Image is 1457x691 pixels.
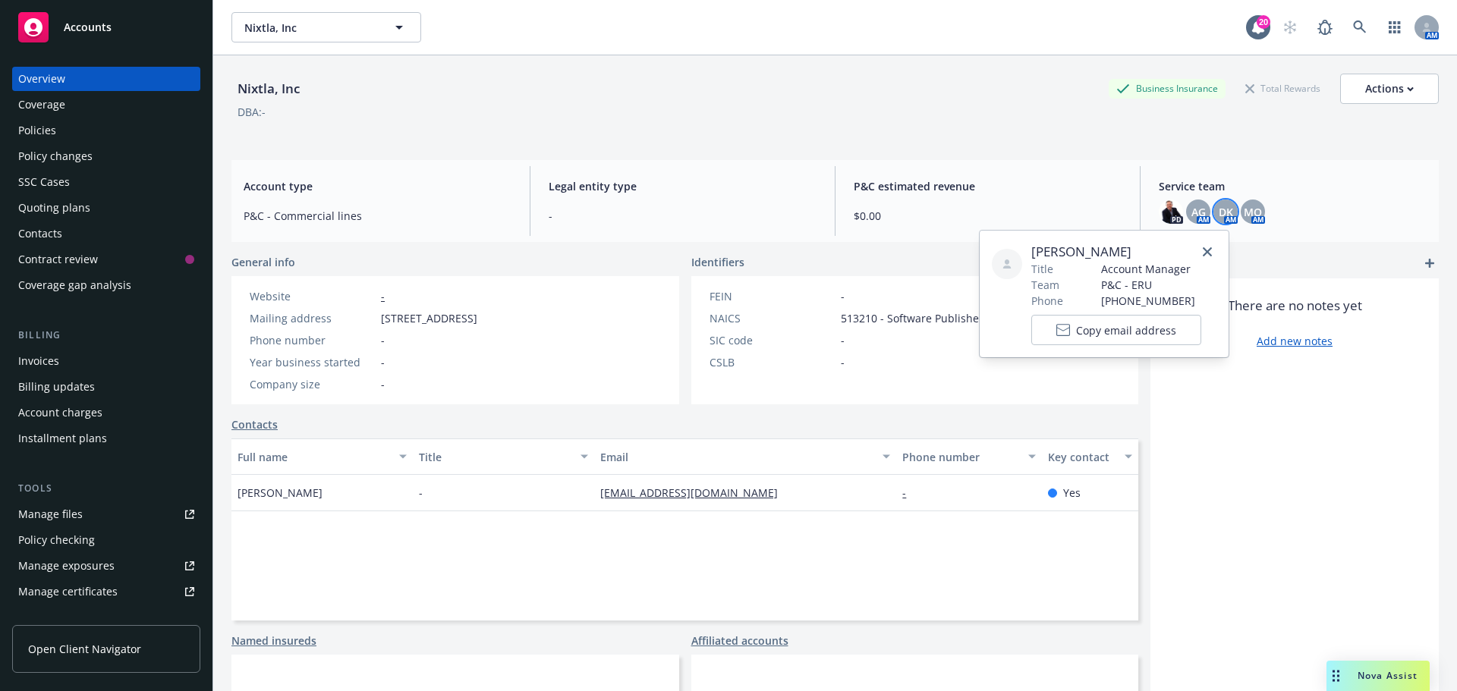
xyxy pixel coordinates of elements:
[1380,12,1410,42] a: Switch app
[600,485,790,500] a: [EMAIL_ADDRESS][DOMAIN_NAME]
[1421,254,1439,272] a: add
[1159,199,1183,224] img: photo
[1048,449,1116,465] div: Key contact
[1031,277,1059,293] span: Team
[1031,315,1201,345] button: Copy email address
[594,438,896,475] button: Email
[12,170,200,194] a: SSC Cases
[1101,277,1201,293] span: P&C - ERU
[238,485,323,501] span: [PERSON_NAME]
[419,485,423,501] span: -
[691,254,744,270] span: Identifiers
[18,426,107,451] div: Installment plans
[231,416,278,432] a: Contacts
[18,554,115,578] div: Manage exposures
[12,247,200,272] a: Contract review
[710,288,835,304] div: FEIN
[12,528,200,552] a: Policy checking
[419,449,571,465] div: Title
[1238,79,1328,98] div: Total Rewards
[12,400,200,425] a: Account charges
[1076,322,1176,338] span: Copy email address
[250,376,375,392] div: Company size
[18,375,95,399] div: Billing updates
[896,438,1041,475] button: Phone number
[18,605,95,630] div: Manage claims
[854,178,1122,194] span: P&C estimated revenue
[1101,261,1201,277] span: Account Manager
[1326,661,1430,691] button: Nova Assist
[1109,79,1226,98] div: Business Insurance
[12,605,200,630] a: Manage claims
[1228,297,1362,315] span: There are no notes yet
[1310,12,1340,42] a: Report a Bug
[710,354,835,370] div: CSLB
[1365,74,1414,103] div: Actions
[1340,74,1439,104] button: Actions
[381,289,385,303] a: -
[231,12,421,42] button: Nixtla, Inc
[18,400,102,425] div: Account charges
[12,481,200,496] div: Tools
[12,579,200,604] a: Manage certificates
[1345,12,1375,42] a: Search
[1101,293,1201,309] span: [PHONE_NUMBER]
[1198,243,1216,261] a: close
[1257,15,1270,29] div: 20
[12,502,200,526] a: Manage files
[64,21,112,33] span: Accounts
[231,438,413,475] button: Full name
[12,144,200,168] a: Policy changes
[18,144,93,168] div: Policy changes
[18,579,118,604] div: Manage certificates
[1159,178,1427,194] span: Service team
[231,254,295,270] span: General info
[18,196,90,220] div: Quoting plans
[12,273,200,297] a: Coverage gap analysis
[250,354,375,370] div: Year business started
[12,426,200,451] a: Installment plans
[549,178,817,194] span: Legal entity type
[18,221,62,246] div: Contacts
[600,449,873,465] div: Email
[250,288,375,304] div: Website
[12,196,200,220] a: Quoting plans
[1326,661,1345,691] div: Drag to move
[902,485,918,500] a: -
[18,67,65,91] div: Overview
[1031,293,1063,309] span: Phone
[841,310,989,326] span: 513210 - Software Publishers
[549,208,817,224] span: -
[841,288,845,304] span: -
[710,310,835,326] div: NAICS
[1191,204,1206,220] span: AG
[18,349,59,373] div: Invoices
[381,310,477,326] span: [STREET_ADDRESS]
[710,332,835,348] div: SIC code
[18,247,98,272] div: Contract review
[381,354,385,370] span: -
[1257,333,1333,349] a: Add new notes
[231,633,316,649] a: Named insureds
[413,438,594,475] button: Title
[12,67,200,91] a: Overview
[250,332,375,348] div: Phone number
[18,93,65,117] div: Coverage
[1358,669,1418,682] span: Nova Assist
[1042,438,1138,475] button: Key contact
[12,221,200,246] a: Contacts
[12,328,200,343] div: Billing
[244,208,511,224] span: P&C - Commercial lines
[238,449,390,465] div: Full name
[854,208,1122,224] span: $0.00
[18,502,83,526] div: Manage files
[12,118,200,143] a: Policies
[12,554,200,578] a: Manage exposures
[18,118,56,143] div: Policies
[1063,485,1081,501] span: Yes
[12,375,200,399] a: Billing updates
[381,376,385,392] span: -
[18,273,131,297] div: Coverage gap analysis
[231,79,306,99] div: Nixtla, Inc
